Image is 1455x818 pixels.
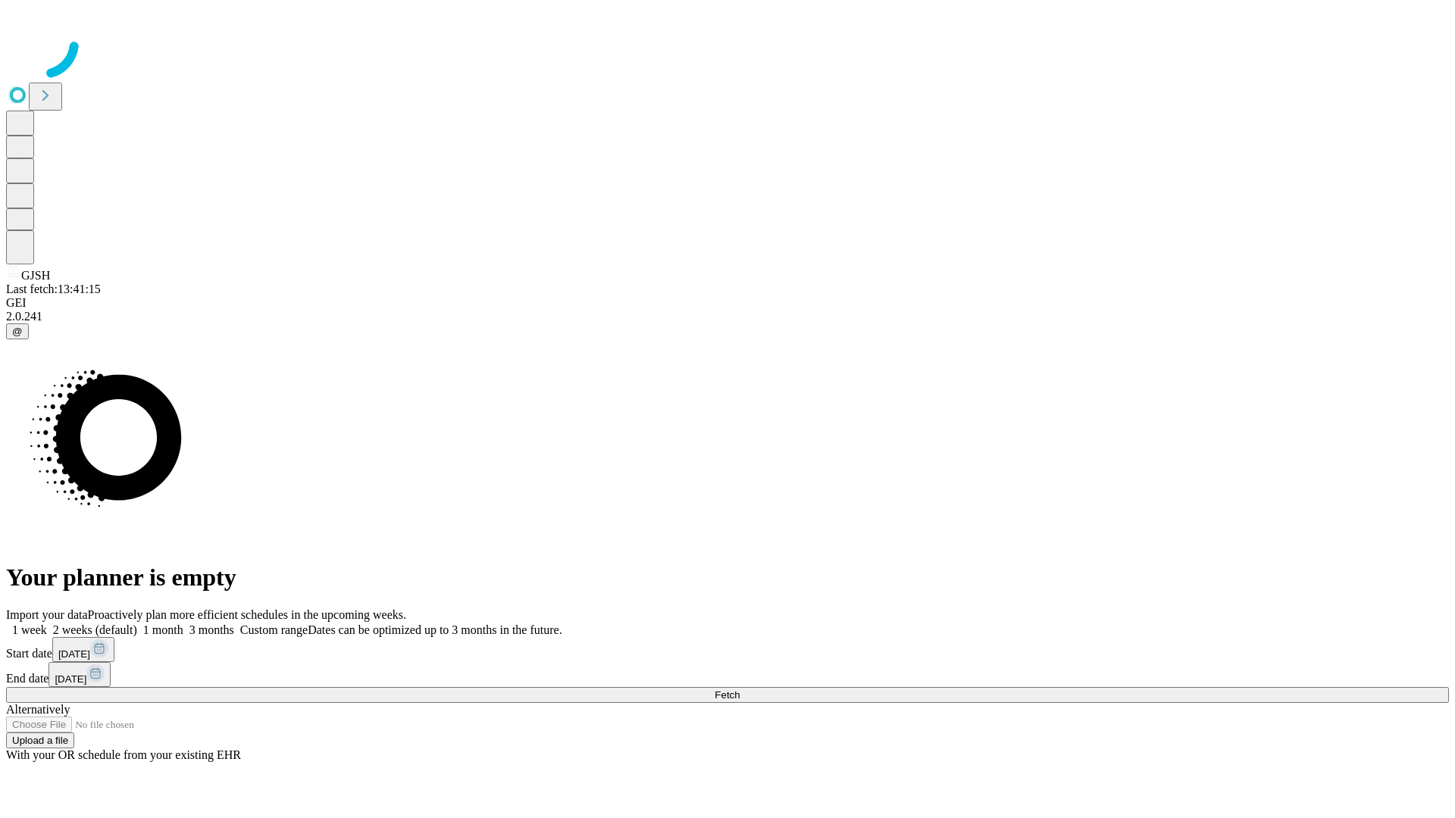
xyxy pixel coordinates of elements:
[189,623,234,636] span: 3 months
[143,623,183,636] span: 1 month
[53,623,137,636] span: 2 weeks (default)
[12,623,47,636] span: 1 week
[58,648,90,660] span: [DATE]
[6,748,241,761] span: With your OR schedule from your existing EHR
[6,283,101,295] span: Last fetch: 13:41:15
[6,608,88,621] span: Import your data
[240,623,308,636] span: Custom range
[52,637,114,662] button: [DATE]
[6,732,74,748] button: Upload a file
[88,608,406,621] span: Proactively plan more efficient schedules in the upcoming weeks.
[6,637,1449,662] div: Start date
[6,703,70,716] span: Alternatively
[6,564,1449,592] h1: Your planner is empty
[6,323,29,339] button: @
[6,296,1449,310] div: GEI
[12,326,23,337] span: @
[48,662,111,687] button: [DATE]
[6,310,1449,323] div: 2.0.241
[308,623,562,636] span: Dates can be optimized up to 3 months in the future.
[715,689,740,701] span: Fetch
[21,269,50,282] span: GJSH
[6,687,1449,703] button: Fetch
[6,662,1449,687] div: End date
[55,673,86,685] span: [DATE]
